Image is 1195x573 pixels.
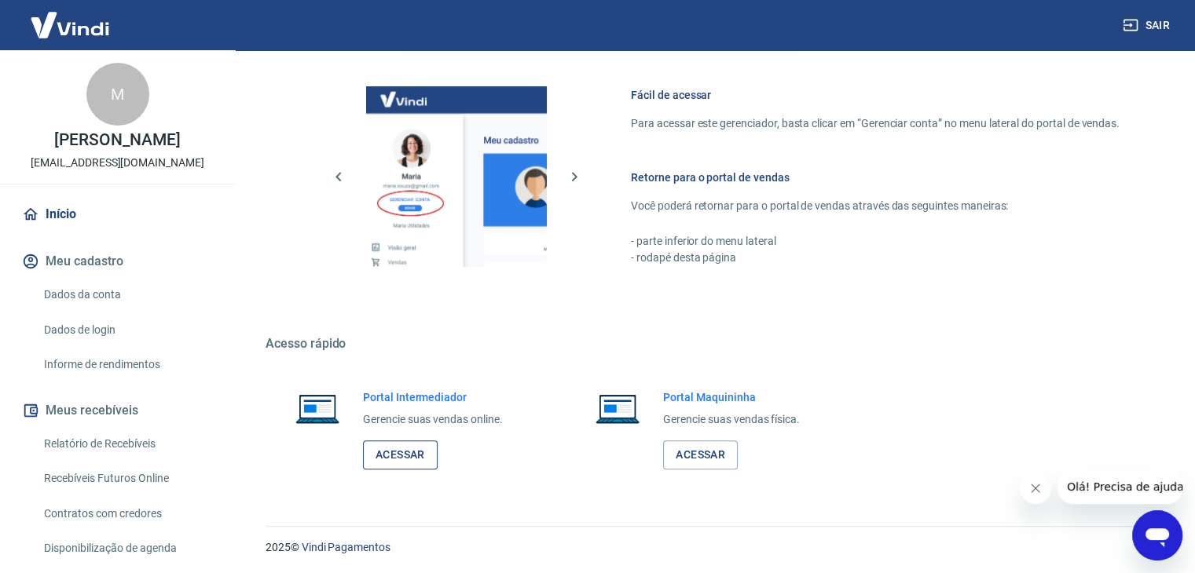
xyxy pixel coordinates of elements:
img: Vindi [19,1,121,49]
iframe: Close message [1020,473,1051,504]
p: Para acessar este gerenciador, basta clicar em “Gerenciar conta” no menu lateral do portal de ven... [631,115,1120,132]
a: Disponibilização de agenda [38,532,216,564]
p: [EMAIL_ADDRESS][DOMAIN_NAME] [31,155,204,171]
p: Gerencie suas vendas física. [663,411,800,428]
a: Recebíveis Futuros Online [38,462,216,495]
p: Você poderá retornar para o portal de vendas através das seguintes maneiras: [631,198,1120,214]
button: Sair [1120,11,1176,40]
a: Relatório de Recebíveis [38,428,216,460]
a: Dados de login [38,314,216,346]
button: Meus recebíveis [19,393,216,428]
a: Acessar [363,440,438,469]
iframe: Button to launch messaging window [1132,510,1182,560]
img: Imagem de um notebook aberto [284,389,350,427]
img: Imagem de um notebook aberto [585,389,651,427]
h5: Acesso rápido [266,336,1157,352]
span: Olá! Precisa de ajuda? [9,11,132,24]
a: Dados da conta [38,279,216,311]
p: 2025 © [266,539,1157,556]
div: M [86,63,149,126]
p: Gerencie suas vendas online. [363,411,503,428]
a: Início [19,197,216,232]
iframe: Message from company [1058,469,1182,504]
h6: Retorne para o portal de vendas [631,170,1120,185]
a: Contratos com credores [38,498,216,530]
h6: Portal Maquininha [663,389,800,405]
h6: Portal Intermediador [363,389,503,405]
a: Acessar [663,440,738,469]
a: Informe de rendimentos [38,349,216,381]
a: Vindi Pagamentos [302,541,390,553]
p: [PERSON_NAME] [54,132,180,148]
h6: Fácil de acessar [631,87,1120,103]
p: - rodapé desta página [631,250,1120,266]
p: - parte inferior do menu lateral [631,233,1120,250]
button: Meu cadastro [19,244,216,279]
img: Imagem da dashboard mostrando o botão de gerenciar conta na sidebar no lado esquerdo [366,86,547,267]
